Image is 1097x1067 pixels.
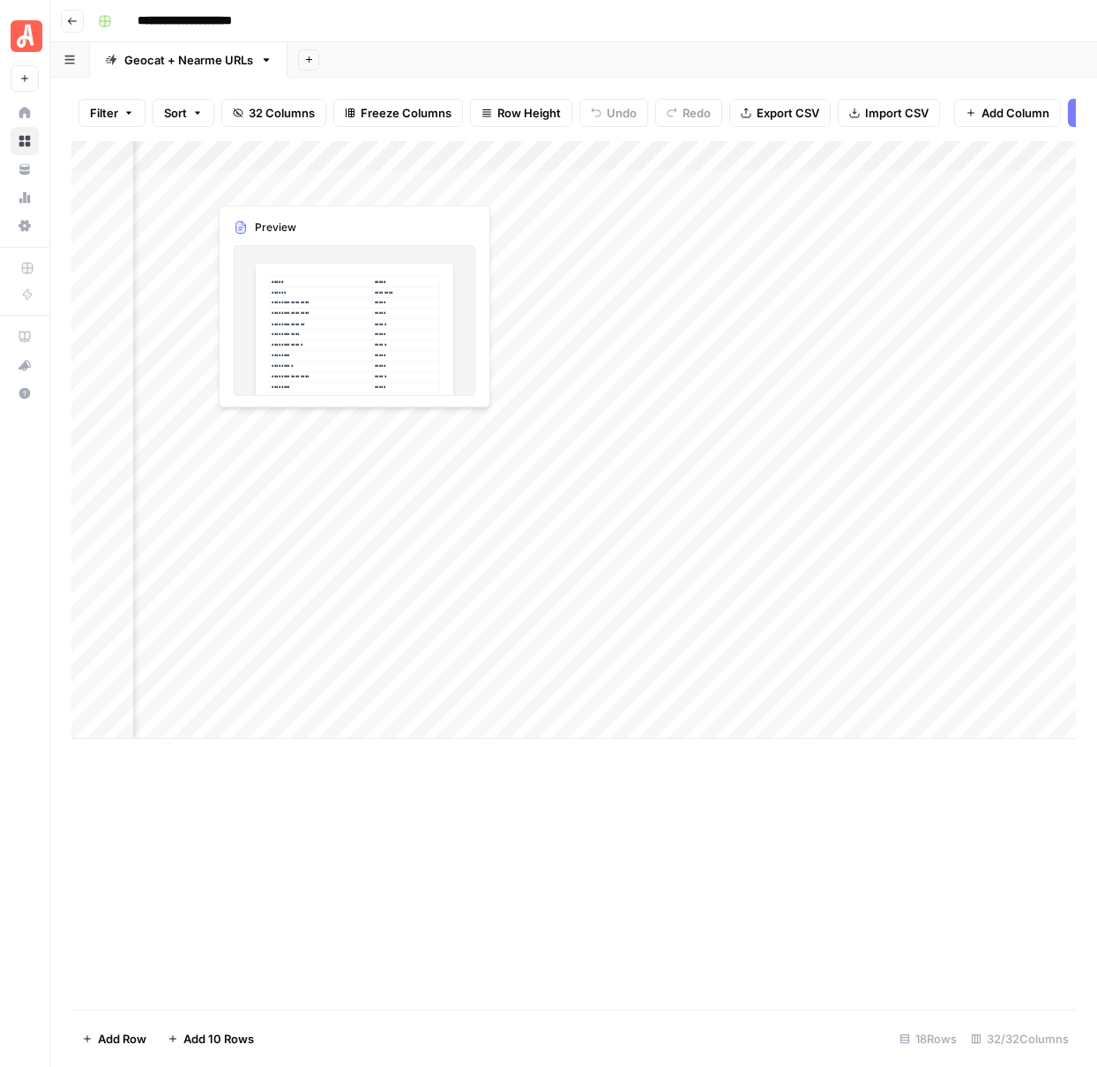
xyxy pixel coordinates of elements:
[11,323,39,351] a: AirOps Academy
[11,212,39,240] a: Settings
[157,1025,265,1053] button: Add 10 Rows
[470,99,572,127] button: Row Height
[153,99,214,127] button: Sort
[607,104,637,122] span: Undo
[71,1025,157,1053] button: Add Row
[124,51,253,69] div: Geocat + Nearme URLs
[11,127,39,155] a: Browse
[497,104,561,122] span: Row Height
[11,20,42,52] img: Angi Logo
[98,1030,146,1048] span: Add Row
[729,99,831,127] button: Export CSV
[11,352,38,378] div: What's new?
[221,99,326,127] button: 32 Columns
[90,42,287,78] a: Geocat + Nearme URLs
[333,99,463,127] button: Freeze Columns
[954,99,1061,127] button: Add Column
[11,155,39,183] a: Your Data
[655,99,722,127] button: Redo
[683,104,711,122] span: Redo
[964,1025,1076,1053] div: 32/32 Columns
[164,104,187,122] span: Sort
[78,99,146,127] button: Filter
[838,99,940,127] button: Import CSV
[981,104,1049,122] span: Add Column
[865,104,929,122] span: Import CSV
[249,104,315,122] span: 32 Columns
[579,99,648,127] button: Undo
[11,379,39,407] button: Help + Support
[892,1025,964,1053] div: 18 Rows
[11,183,39,212] a: Usage
[90,104,118,122] span: Filter
[361,104,451,122] span: Freeze Columns
[183,1030,254,1048] span: Add 10 Rows
[757,104,819,122] span: Export CSV
[11,99,39,127] a: Home
[11,14,39,58] button: Workspace: Angi
[11,351,39,379] button: What's new?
